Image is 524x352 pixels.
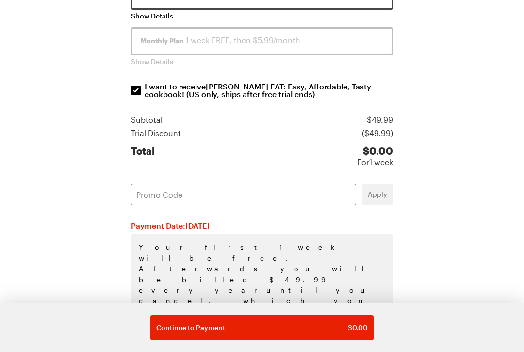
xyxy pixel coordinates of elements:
h2: Payment Date: [DATE] [131,221,393,230]
span: Monthly Plan [140,36,184,46]
button: Show Details [131,57,173,67]
input: Promo Code [131,184,356,205]
input: I want to receive[PERSON_NAME] EAT: Easy, Affordable, Tasty cookbook! (US only, ships after free ... [131,86,141,95]
div: For 1 week [357,157,393,168]
div: Total [131,145,155,168]
button: Continue to Payment$0.00 [150,315,374,340]
div: Subtotal [131,114,163,125]
span: Continue to Payment [156,323,225,333]
div: Trial Discount [131,127,181,139]
button: Show Details [131,11,173,21]
div: $ 49.99 [367,114,393,125]
div: $ 0.00 [357,145,393,157]
div: 1 week FREE, then $5.99/month [140,35,384,46]
section: Price summary [131,114,393,168]
button: Monthly Plan 1 week FREE, then $5.99/month [131,27,393,55]
p: I want to receive [PERSON_NAME] EAT: Easy, Affordable, Tasty cookbook ! (US only, ships after fre... [145,83,394,98]
span: $ 0.00 [348,323,368,333]
div: ($ 49.99 ) [362,127,393,139]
